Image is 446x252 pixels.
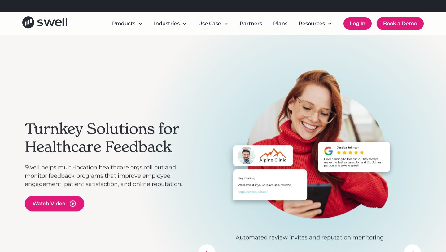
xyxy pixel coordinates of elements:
[22,16,67,30] a: home
[25,196,84,211] a: open lightbox
[193,17,234,30] div: Use Case
[149,17,192,30] div: Industries
[294,17,337,30] div: Resources
[107,17,148,30] div: Products
[33,200,65,207] div: Watch Video
[25,163,192,188] p: Swell helps multi-location healthcare orgs roll out and monitor feedback programs that improve em...
[415,222,446,252] iframe: Chat Widget
[112,20,135,27] div: Products
[198,233,421,242] p: Automated review invites and reputation monitoring
[25,120,192,156] h2: Turnkey Solutions for Healthcare Feedback
[299,20,325,27] div: Resources
[198,70,421,242] div: 1 of 3
[154,20,180,27] div: Industries
[235,17,267,30] a: Partners
[377,17,424,30] a: Book a Demo
[343,17,372,30] a: Log In
[268,17,292,30] a: Plans
[198,20,221,27] div: Use Case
